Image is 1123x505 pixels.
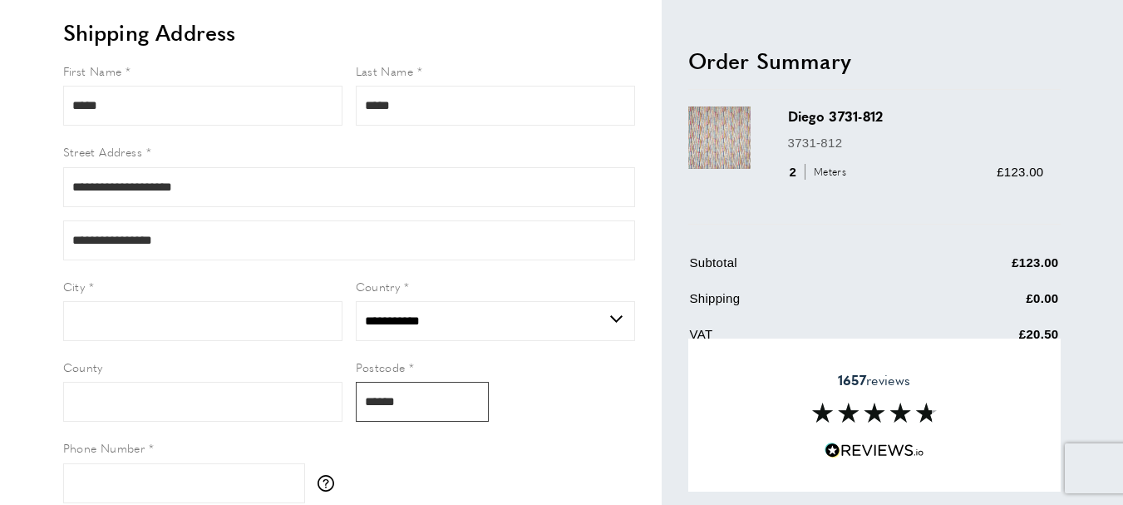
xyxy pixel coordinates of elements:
[788,106,1044,126] h3: Diego 3731-812
[997,164,1043,178] span: £123.00
[63,62,122,79] span: First Name
[356,359,406,375] span: Postcode
[688,106,751,169] img: Diego 3731-812
[788,161,852,181] div: 2
[356,62,414,79] span: Last Name
[688,45,1061,75] h2: Order Summary
[805,164,850,180] span: Meters
[690,288,913,320] td: Shipping
[63,143,143,160] span: Street Address
[838,372,910,389] span: reviews
[914,252,1059,285] td: £123.00
[63,439,145,456] span: Phone Number
[63,17,635,47] h2: Shipping Address
[63,359,103,375] span: County
[690,324,913,356] td: VAT
[690,252,913,285] td: Subtotal
[914,288,1059,320] td: £0.00
[914,324,1059,356] td: £20.50
[812,403,937,423] img: Reviews section
[825,443,924,458] img: Reviews.io 5 stars
[318,475,342,492] button: More information
[788,132,1044,152] p: 3731-812
[63,278,86,295] span: City
[356,278,401,295] span: Country
[838,370,866,389] strong: 1657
